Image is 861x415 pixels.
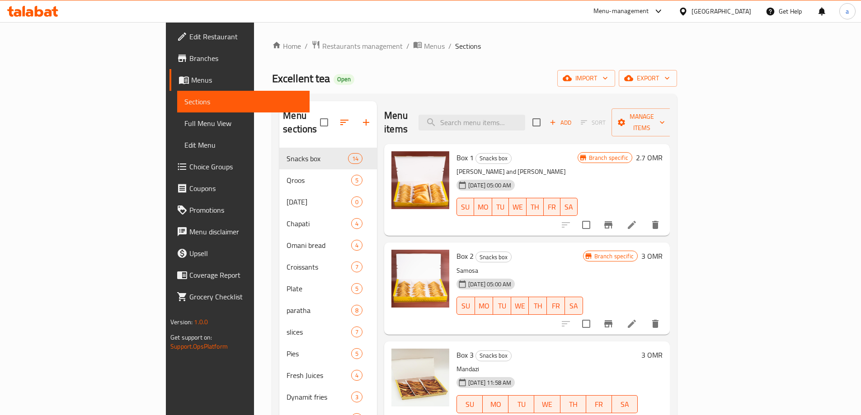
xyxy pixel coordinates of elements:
div: Croissants [287,261,351,272]
span: Box 3 [456,348,474,362]
span: WE [513,201,523,214]
button: TH [529,297,547,315]
li: / [448,41,452,51]
a: Branches [169,47,310,69]
span: Menu disclaimer [189,226,302,237]
span: 5 [352,176,362,185]
a: Upsell [169,242,310,264]
span: SA [564,201,574,214]
span: Box 1 [456,151,474,164]
div: Fresh Juices [287,370,351,381]
span: 5 [352,350,362,358]
button: TH [560,395,586,413]
li: / [406,41,409,51]
span: slices [287,326,351,337]
span: Sections [184,96,302,107]
span: Select all sections [315,113,334,132]
span: Menus [191,75,302,85]
span: Branch specific [591,252,637,261]
span: TU [512,398,531,411]
span: MO [478,201,489,214]
button: WE [534,395,560,413]
span: WE [538,398,556,411]
button: SU [456,395,483,413]
img: Box 2 [391,250,449,308]
button: SA [612,395,638,413]
span: Plate [287,283,351,294]
div: Omani bread4 [279,234,377,256]
span: Snacks box [287,153,348,164]
div: items [351,218,362,229]
button: FR [586,395,612,413]
span: Select to update [577,314,596,333]
button: export [619,70,677,87]
span: [DATE] 11:58 AM [465,378,515,387]
span: TU [497,299,508,312]
button: FR [547,297,565,315]
span: Choice Groups [189,161,302,172]
span: Select section first [575,116,612,130]
div: Pies5 [279,343,377,364]
button: Branch-specific-item [598,214,619,236]
div: items [351,370,362,381]
span: Chapati [287,218,351,229]
span: Box 2 [456,249,474,263]
span: WE [515,299,526,312]
div: Snacks box [475,350,512,361]
div: [DATE]0 [279,191,377,213]
button: SA [565,297,583,315]
span: Coupons [189,183,302,194]
div: [GEOGRAPHIC_DATA] [692,6,751,16]
nav: breadcrumb [272,40,677,52]
span: Snacks box [476,350,511,361]
button: MO [483,395,508,413]
button: Add section [355,112,377,133]
span: TH [530,201,540,214]
button: WE [511,297,529,315]
div: Chapati4 [279,213,377,234]
span: [DATE] 05:00 AM [465,280,515,289]
div: Croissants7 [279,256,377,278]
span: 0 [352,198,362,206]
a: Grocery Checklist [169,286,310,308]
a: Restaurants management [311,40,403,52]
div: paratha [287,305,351,316]
a: Full Menu View [177,112,310,134]
button: delete [645,214,666,236]
div: items [351,196,362,207]
div: slices7 [279,321,377,343]
span: TH [532,299,543,312]
input: search [419,115,525,131]
button: TU [508,395,534,413]
div: Qroos5 [279,169,377,191]
span: Pies [287,348,351,359]
span: a [846,6,849,16]
div: items [351,261,362,272]
span: Get support on: [170,331,212,343]
div: Dynamit fries3 [279,386,377,408]
span: Edit Menu [184,140,302,150]
span: 8 [352,306,362,315]
span: Manage items [619,111,665,134]
span: SA [569,299,579,312]
span: 14 [348,154,362,163]
span: Add [548,117,573,128]
span: Omani bread [287,240,351,251]
span: 4 [352,371,362,380]
button: TH [527,198,544,216]
div: Ramadan [287,196,351,207]
span: Branches [189,53,302,64]
span: Snacks box [476,153,511,163]
a: Coverage Report [169,264,310,286]
button: SA [560,198,578,216]
span: SA [616,398,634,411]
span: 4 [352,219,362,228]
div: paratha8 [279,299,377,321]
span: Qroos [287,175,351,186]
div: Dynamit fries [287,392,351,402]
button: MO [475,297,493,315]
